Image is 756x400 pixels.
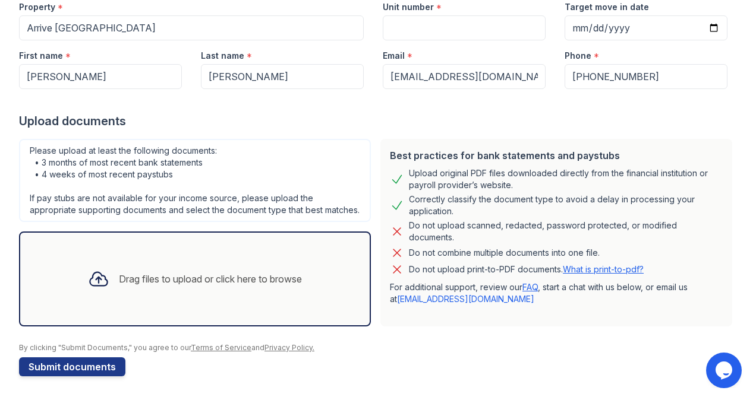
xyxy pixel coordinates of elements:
[19,50,63,62] label: First name
[383,1,434,13] label: Unit number
[390,281,723,305] p: For additional support, review our , start a chat with us below, or email us at
[19,343,737,353] div: By clicking "Submit Documents," you agree to our and
[201,50,244,62] label: Last name
[264,343,314,352] a: Privacy Policy.
[383,50,405,62] label: Email
[19,1,55,13] label: Property
[565,1,649,13] label: Target move in date
[390,148,723,163] div: Best practices for bank statements and paystubs
[409,246,600,260] div: Do not combine multiple documents into one file.
[522,282,538,292] a: FAQ
[409,167,723,191] div: Upload original PDF files downloaded directly from the financial institution or payroll provider’...
[706,353,744,388] iframe: chat widget
[409,220,723,243] div: Do not upload scanned, redacted, password protected, or modified documents.
[409,193,723,217] div: Correctly classify the document type to avoid a delay in processing your application.
[19,113,737,129] div: Upload documents
[565,50,591,62] label: Phone
[563,264,644,274] a: What is print-to-pdf?
[191,343,251,352] a: Terms of Service
[409,264,644,275] p: Do not upload print-to-PDF documents.
[19,357,125,376] button: Submit documents
[119,272,302,286] div: Drag files to upload or click here to browse
[397,294,534,304] a: [EMAIL_ADDRESS][DOMAIN_NAME]
[19,139,371,222] div: Please upload at least the following documents: • 3 months of most recent bank statements • 4 wee...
